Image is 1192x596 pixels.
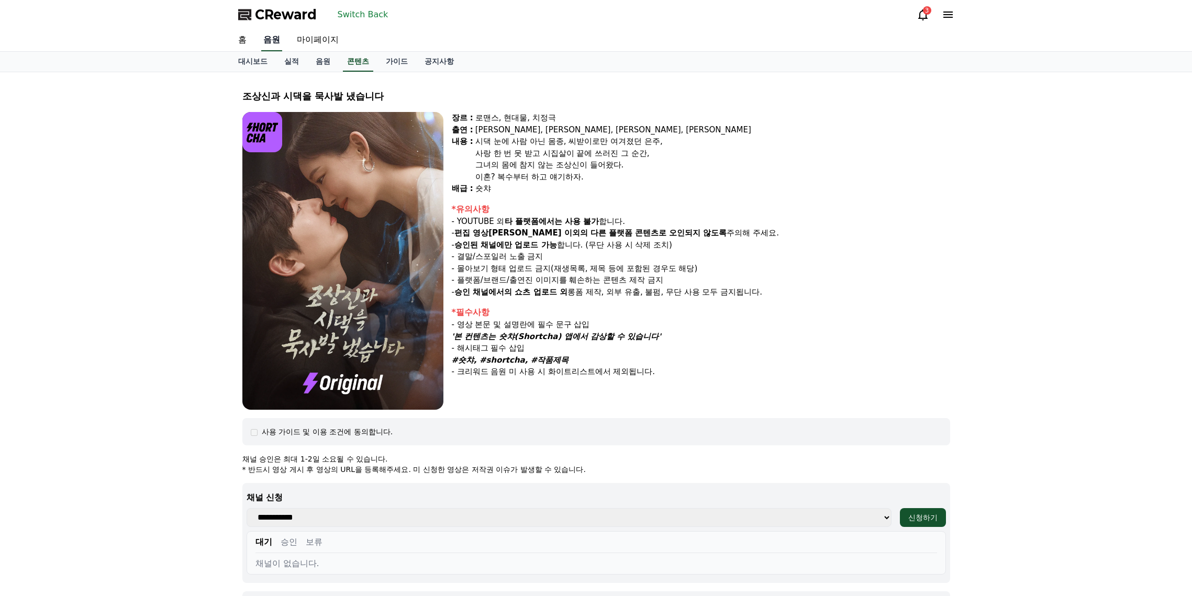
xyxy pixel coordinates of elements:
p: - 크리워드 음원 미 사용 시 화이트리스트에서 제외됩니다. [452,366,950,378]
div: 사랑 한 번 못 받고 시집살이 끝에 쓰러진 그 순간, [475,148,950,160]
div: 그녀의 몸에 참지 않는 조상신이 들어왔다. [475,159,950,171]
div: 시댁 눈에 사람 아닌 몸종, 씨받이로만 여겨졌던 은주, [475,136,950,148]
div: 이혼? 복수부터 하고 얘기하자. [475,171,950,183]
strong: 승인 채널에서의 쇼츠 업로드 외 [454,287,567,297]
div: *유의사항 [452,203,950,216]
p: - 합니다. (무단 사용 시 삭제 조치) [452,239,950,251]
strong: 다른 플랫폼 콘텐츠로 오인되지 않도록 [591,228,727,238]
p: - 몰아보기 형태 업로드 금지(재생목록, 제목 등에 포함된 경우도 해당) [452,263,950,275]
img: video [242,112,443,410]
p: - 플랫폼/브랜드/출연진 이미지를 훼손하는 콘텐츠 제작 금지 [452,274,950,286]
div: 숏챠 [475,183,950,195]
button: 대기 [255,536,272,548]
p: - 결말/스포일러 노출 금지 [452,251,950,263]
em: '본 컨텐츠는 숏챠(Shortcha) 앱에서 감상할 수 있습니다' [452,332,661,341]
p: - 주의해 주세요. [452,227,950,239]
div: 로맨스, 현대물, 치정극 [475,112,950,124]
a: 3 [917,8,929,21]
a: 음원 [261,29,282,51]
p: 채널 신청 [247,491,946,504]
em: #숏챠, #shortcha, #작품제목 [452,355,569,365]
div: 배급 : [452,183,473,195]
p: - 롱폼 제작, 외부 유출, 불펌, 무단 사용 모두 금지됩니다. [452,286,950,298]
div: *필수사항 [452,306,950,319]
div: 내용 : [452,136,473,183]
div: [PERSON_NAME], [PERSON_NAME], [PERSON_NAME], [PERSON_NAME] [475,124,950,136]
p: 채널 승인은 최대 1-2일 소요될 수 있습니다. [242,454,950,464]
p: - 영상 본문 및 설명란에 필수 문구 삽입 [452,319,950,331]
div: 출연 : [452,124,473,136]
p: - YOUTUBE 외 합니다. [452,216,950,228]
a: 공지사항 [416,52,462,72]
img: logo [242,112,283,152]
strong: 승인된 채널에만 업로드 가능 [454,240,557,250]
div: 3 [923,6,931,15]
strong: 타 플랫폼에서는 사용 불가 [505,217,599,226]
div: 채널이 없습니다. [255,557,937,570]
a: CReward [238,6,317,23]
a: 가이드 [377,52,416,72]
strong: 편집 영상[PERSON_NAME] 이외의 [454,228,588,238]
button: Switch Back [333,6,393,23]
a: 콘텐츠 [343,52,373,72]
a: 대시보드 [230,52,276,72]
p: * 반드시 영상 게시 후 영상의 URL을 등록해주세요. 미 신청한 영상은 저작권 이슈가 발생할 수 있습니다. [242,464,950,475]
div: 장르 : [452,112,473,124]
p: - 해시태그 필수 삽입 [452,342,950,354]
button: 승인 [281,536,297,548]
a: 실적 [276,52,307,72]
a: 마이페이지 [288,29,347,51]
button: 신청하기 [900,508,946,527]
div: 사용 가이드 및 이용 조건에 동의합니다. [262,426,393,437]
a: 음원 [307,52,339,72]
a: 홈 [230,29,255,51]
div: 조상신과 시댁을 묵사발 냈습니다 [242,89,950,104]
button: 보류 [306,536,322,548]
span: CReward [255,6,317,23]
div: 신청하기 [908,512,938,523]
